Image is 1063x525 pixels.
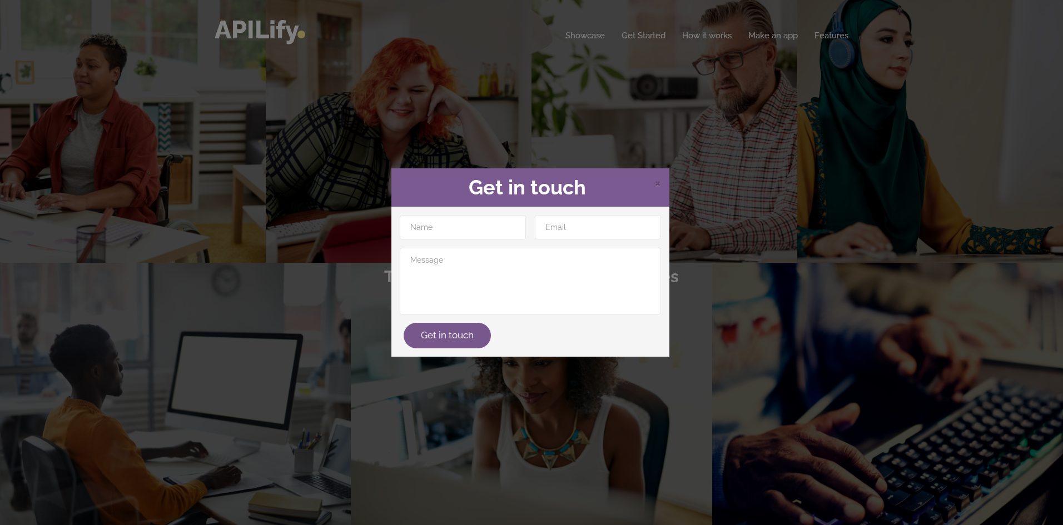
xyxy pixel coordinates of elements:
span: Close [654,176,661,189]
input: Name [400,215,526,239]
h2: Get in touch [400,177,661,199]
span: × [654,174,661,191]
input: Email [535,215,661,239]
button: Get in touch [404,323,491,348]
